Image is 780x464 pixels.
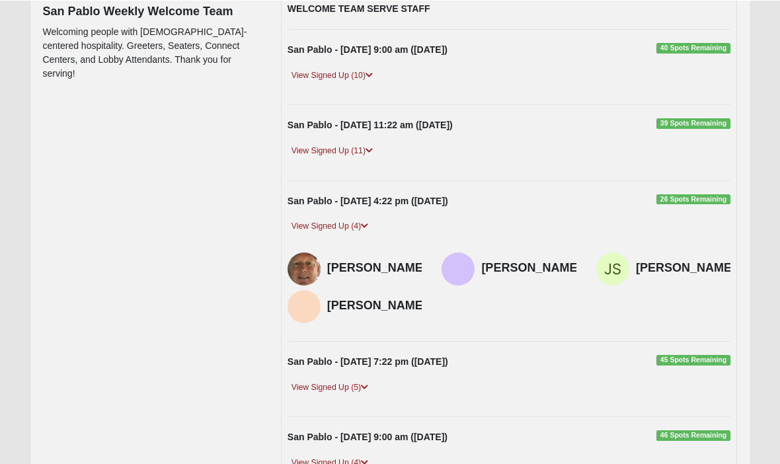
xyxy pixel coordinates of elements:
[288,119,453,130] strong: San Pablo - [DATE] 11:22 am ([DATE])
[288,143,377,157] a: View Signed Up (11)
[656,430,731,440] span: 46 Spots Remaining
[288,252,321,285] img: Rich Blankenship
[288,195,448,206] strong: San Pablo - [DATE] 4:22 pm ([DATE])
[636,260,736,275] h4: [PERSON_NAME]
[596,252,629,285] img: John Sambor
[656,42,731,53] span: 40 Spots Remaining
[43,4,261,19] h4: San Pablo Weekly Welcome Team
[288,3,430,13] strong: WELCOME TEAM SERVE STAFF
[327,260,427,275] h4: [PERSON_NAME]
[656,354,731,365] span: 45 Spots Remaining
[43,24,261,80] p: Welcoming people with [DEMOGRAPHIC_DATA]-centered hospitality. Greeters, Seaters, Connect Centers...
[288,219,372,233] a: View Signed Up (4)
[288,356,448,366] strong: San Pablo - [DATE] 7:22 pm ([DATE])
[481,260,581,275] h4: [PERSON_NAME]
[288,290,321,323] img: Candice Griffon
[288,68,377,82] a: View Signed Up (10)
[327,298,427,313] h4: [PERSON_NAME]
[656,118,731,128] span: 39 Spots Remaining
[288,380,372,394] a: View Signed Up (5)
[288,431,448,442] strong: San Pablo - [DATE] 9:00 am ([DATE])
[288,44,448,54] strong: San Pablo - [DATE] 9:00 am ([DATE])
[656,194,731,204] span: 26 Spots Remaining
[442,252,475,285] img: Valerie Allen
